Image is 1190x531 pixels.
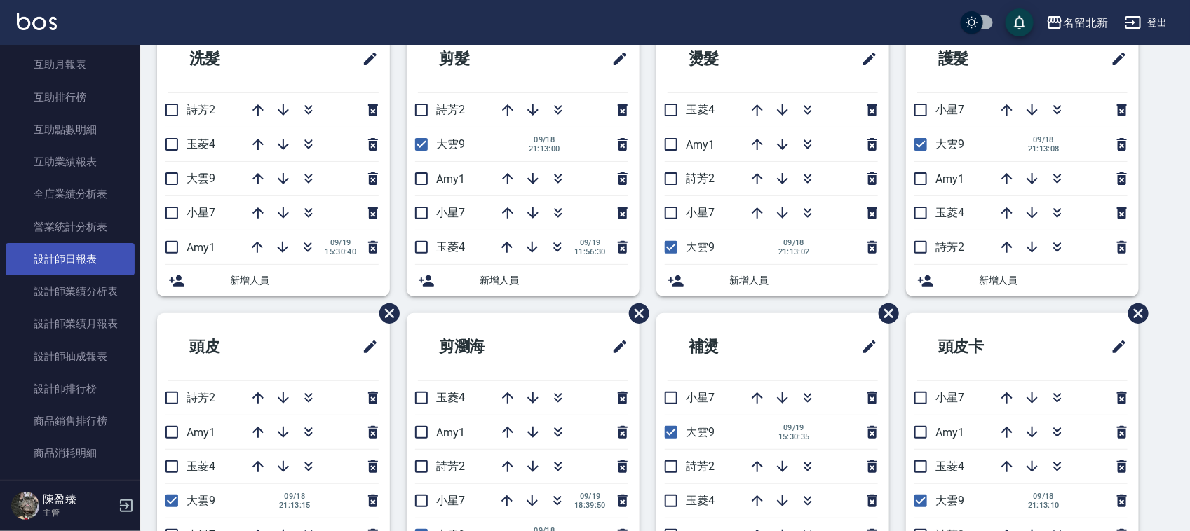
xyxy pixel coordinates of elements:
h2: 護髮 [917,34,1046,84]
div: 新增人員 [656,265,889,296]
a: 設計師業績月報表 [6,308,135,340]
a: 設計師日報表 [6,243,135,275]
span: 修改班表的標題 [1102,42,1128,76]
span: 刪除班表 [1118,293,1151,334]
a: 商品銷售排行榜 [6,405,135,437]
span: 新增人員 [230,273,379,288]
span: 玉菱4 [935,206,964,219]
a: 互助業績報表 [6,146,135,178]
h2: 洗髮 [168,34,297,84]
span: 大雲9 [935,494,964,507]
span: Amy1 [935,426,964,439]
span: 刪除班表 [369,293,402,334]
span: 09/18 [1028,492,1060,501]
span: 15:30:40 [325,247,356,256]
span: 大雲9 [686,425,715,439]
span: 小星7 [436,494,465,507]
span: 玉菱4 [686,103,715,116]
span: 18:39:50 [574,501,606,510]
a: 設計師抽成報表 [6,340,135,373]
a: 互助點數明細 [6,113,135,146]
h2: 頭皮卡 [917,322,1054,372]
span: 大雲9 [187,172,215,185]
div: 新增人員 [407,265,640,296]
span: 修改班表的標題 [353,330,379,364]
span: 刪除班表 [868,293,901,334]
p: 主管 [43,506,114,519]
span: 09/19 [574,238,606,247]
a: 互助月報表 [6,48,135,81]
a: 營業統計分析表 [6,211,135,243]
span: 玉菱4 [436,240,465,254]
span: Amy1 [187,241,215,254]
span: 玉菱4 [935,460,964,473]
h2: 剪瀏海 [418,322,555,372]
span: 09/19 [574,492,606,501]
span: 09/18 [1028,135,1060,144]
span: Amy1 [187,426,215,439]
a: 商品消耗明細 [6,437,135,469]
span: 玉菱4 [187,460,215,473]
span: 21:13:00 [529,144,560,153]
span: 刪除班表 [618,293,651,334]
span: 21:13:02 [778,247,810,256]
span: 詩芳2 [187,103,215,116]
div: 名留北新 [1063,14,1108,32]
span: 玉菱4 [436,391,465,404]
span: 詩芳2 [436,460,465,473]
h2: 補燙 [668,322,797,372]
span: 詩芳2 [935,240,964,254]
div: 新增人員 [157,265,390,296]
span: 詩芳2 [187,391,215,404]
button: save [1006,8,1034,36]
button: 登出 [1119,10,1173,36]
span: 新增人員 [729,273,878,288]
img: Person [11,492,39,520]
h2: 剪髮 [418,34,547,84]
span: 修改班表的標題 [603,42,628,76]
span: 修改班表的標題 [1102,330,1128,364]
span: 09/19 [778,423,810,432]
a: 服務扣項明細表 [6,470,135,502]
span: 09/19 [325,238,356,247]
span: 玉菱4 [187,137,215,151]
span: 大雲9 [935,137,964,151]
span: 09/18 [778,238,810,247]
span: 新增人員 [979,273,1128,288]
span: 詩芳2 [686,172,715,185]
a: 互助排行榜 [6,81,135,113]
span: 大雲9 [686,240,715,254]
span: 21:13:08 [1028,144,1060,153]
span: 小星7 [935,103,964,116]
span: 小星7 [686,391,715,404]
span: 09/18 [279,492,311,501]
a: 設計師業績分析表 [6,275,135,308]
a: 設計師排行榜 [6,373,135,405]
span: 新增人員 [480,273,628,288]
span: 詩芳2 [436,103,465,116]
span: 詩芳2 [686,460,715,473]
span: Amy1 [935,172,964,186]
span: 小星7 [436,206,465,219]
span: Amy1 [686,138,715,151]
span: 大雲9 [436,137,465,151]
span: 15:30:35 [778,432,810,441]
span: 修改班表的標題 [603,330,628,364]
span: 小星7 [686,206,715,219]
h2: 燙髮 [668,34,797,84]
span: 小星7 [187,206,215,219]
span: 修改班表的標題 [853,42,878,76]
div: 新增人員 [906,265,1139,296]
span: 09/18 [529,135,560,144]
span: 修改班表的標題 [853,330,878,364]
button: 名留北新 [1041,8,1114,37]
span: 小星7 [935,391,964,404]
span: 11:56:30 [574,247,606,256]
a: 全店業績分析表 [6,178,135,210]
span: 玉菱4 [686,494,715,507]
span: 大雲9 [187,494,215,507]
span: Amy1 [436,172,465,186]
span: 修改班表的標題 [353,42,379,76]
span: Amy1 [436,426,465,439]
h5: 陳盈臻 [43,492,114,506]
